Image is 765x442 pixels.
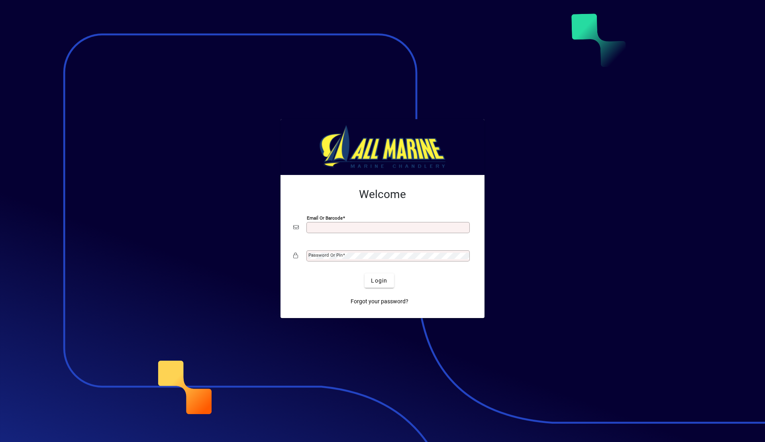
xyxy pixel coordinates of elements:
[371,277,387,285] span: Login
[351,297,408,306] span: Forgot your password?
[307,215,343,221] mat-label: Email or Barcode
[293,188,472,201] h2: Welcome
[347,294,412,308] a: Forgot your password?
[308,252,343,258] mat-label: Password or Pin
[365,273,394,288] button: Login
